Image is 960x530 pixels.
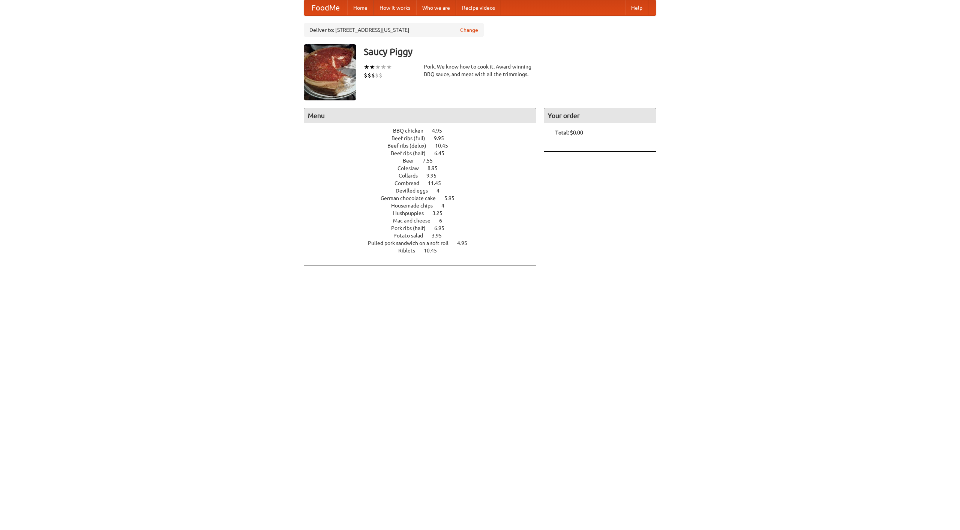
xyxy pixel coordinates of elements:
a: Hushpuppies 3.25 [393,210,456,216]
li: ★ [364,63,369,71]
li: $ [371,71,375,79]
span: 10.45 [424,248,444,254]
a: Home [347,0,373,15]
div: Deliver to: [STREET_ADDRESS][US_STATE] [304,23,484,37]
span: German chocolate cake [381,195,443,201]
a: Recipe videos [456,0,501,15]
li: $ [379,71,382,79]
span: 5.95 [444,195,462,201]
h4: Menu [304,108,536,123]
h4: Your order [544,108,656,123]
li: $ [375,71,379,79]
span: Pulled pork sandwich on a soft roll [368,240,456,246]
span: Cornbread [394,180,427,186]
span: 3.25 [432,210,450,216]
a: FoodMe [304,0,347,15]
span: 4 [441,203,452,209]
a: Collards 9.95 [399,173,450,179]
a: Devilled eggs 4 [396,188,453,194]
span: 11.45 [428,180,448,186]
a: Potato salad 3.95 [393,233,456,239]
span: Beef ribs (delux) [387,143,434,149]
span: Potato salad [393,233,430,239]
span: 4.95 [432,128,450,134]
span: 4.95 [457,240,475,246]
h3: Saucy Piggy [364,44,656,59]
img: angular.jpg [304,44,356,100]
li: ★ [386,63,392,71]
li: $ [364,71,367,79]
span: 6.95 [434,225,452,231]
li: ★ [375,63,381,71]
a: Coleslaw 8.95 [397,165,451,171]
span: Mac and cheese [393,218,438,224]
span: 3.95 [432,233,449,239]
span: 7.55 [423,158,440,164]
a: Beef ribs (half) 6.45 [391,150,458,156]
span: Hushpuppies [393,210,431,216]
span: 10.45 [435,143,456,149]
a: Housemade chips 4 [391,203,458,209]
span: 9.95 [434,135,451,141]
span: Beef ribs (half) [391,150,433,156]
a: Change [460,26,478,34]
span: 6 [439,218,450,224]
a: Beef ribs (full) 9.95 [391,135,458,141]
span: 6.45 [434,150,452,156]
span: Housemade chips [391,203,440,209]
b: Total: $0.00 [555,130,583,136]
span: Collards [399,173,425,179]
span: 8.95 [427,165,445,171]
span: Pork ribs (half) [391,225,433,231]
span: 4 [436,188,447,194]
a: Help [625,0,648,15]
span: 9.95 [426,173,444,179]
a: Mac and cheese 6 [393,218,456,224]
a: BBQ chicken 4.95 [393,128,456,134]
a: Riblets 10.45 [398,248,451,254]
span: BBQ chicken [393,128,431,134]
span: Devilled eggs [396,188,435,194]
a: Cornbread 11.45 [394,180,455,186]
span: Riblets [398,248,423,254]
a: Pulled pork sandwich on a soft roll 4.95 [368,240,481,246]
a: German chocolate cake 5.95 [381,195,468,201]
a: Beer 7.55 [403,158,447,164]
a: How it works [373,0,416,15]
li: ★ [381,63,386,71]
li: $ [367,71,371,79]
a: Beef ribs (delux) 10.45 [387,143,462,149]
a: Pork ribs (half) 6.95 [391,225,458,231]
span: Beef ribs (full) [391,135,433,141]
li: ★ [369,63,375,71]
span: Beer [403,158,421,164]
a: Who we are [416,0,456,15]
span: Coleslaw [397,165,426,171]
div: Pork. We know how to cook it. Award-winning BBQ sauce, and meat with all the trimmings. [424,63,536,78]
